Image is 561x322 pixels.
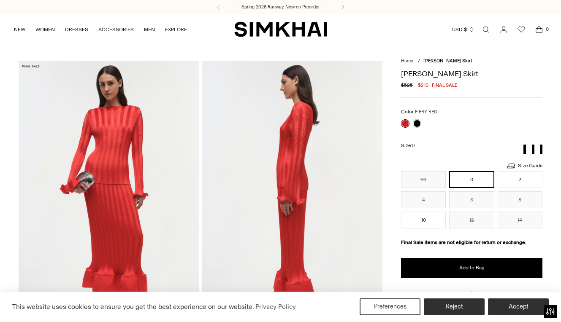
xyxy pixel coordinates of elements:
button: 12 [449,212,494,228]
div: / [418,58,420,65]
button: Accept [488,298,549,315]
div: Free shipping on all US orders $200+ [401,290,542,298]
span: 0 [543,25,551,33]
strong: Final Sale items are not eligible for return or exchange. [401,239,526,245]
button: Preferences [360,298,420,315]
button: 2 [498,171,542,188]
a: ACCESSORIES [98,20,134,39]
a: SIMKHAI [234,21,327,38]
span: Add to Bag [459,264,485,271]
s: $525 [401,81,413,89]
h1: [PERSON_NAME] Skirt [401,70,542,78]
button: 0 [449,171,494,188]
a: Size Guide [506,161,542,171]
span: This website uses cookies to ensure you get the best experience on our website. [12,303,254,311]
button: 8 [498,191,542,208]
a: EXPLORE [165,20,187,39]
a: Spring 2026 Runway, Now on Preorder [241,4,320,11]
span: FIERY RED [415,109,437,115]
label: Size: [401,142,415,150]
button: USD $ [452,20,474,39]
button: 6 [449,191,494,208]
button: 00 [401,171,446,188]
button: 10 [401,212,446,228]
a: Privacy Policy (opens in a new tab) [254,301,297,313]
a: Open cart modal [531,21,547,38]
button: Reject [424,298,485,315]
label: Color: [401,108,437,116]
span: 0 [412,143,415,148]
a: Details [488,290,503,298]
a: Home [401,58,413,64]
a: Go to the account page [495,21,512,38]
a: WOMEN [35,20,55,39]
button: 4 [401,191,446,208]
button: 14 [498,212,542,228]
span: $210 [418,81,428,89]
a: Wishlist [513,21,530,38]
a: NEW [14,20,25,39]
a: Open search modal [477,21,494,38]
nav: breadcrumbs [401,58,542,65]
button: Add to Bag [401,258,542,278]
span: [PERSON_NAME] Skirt [423,58,472,64]
a: MEN [144,20,155,39]
a: DRESSES [65,20,88,39]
